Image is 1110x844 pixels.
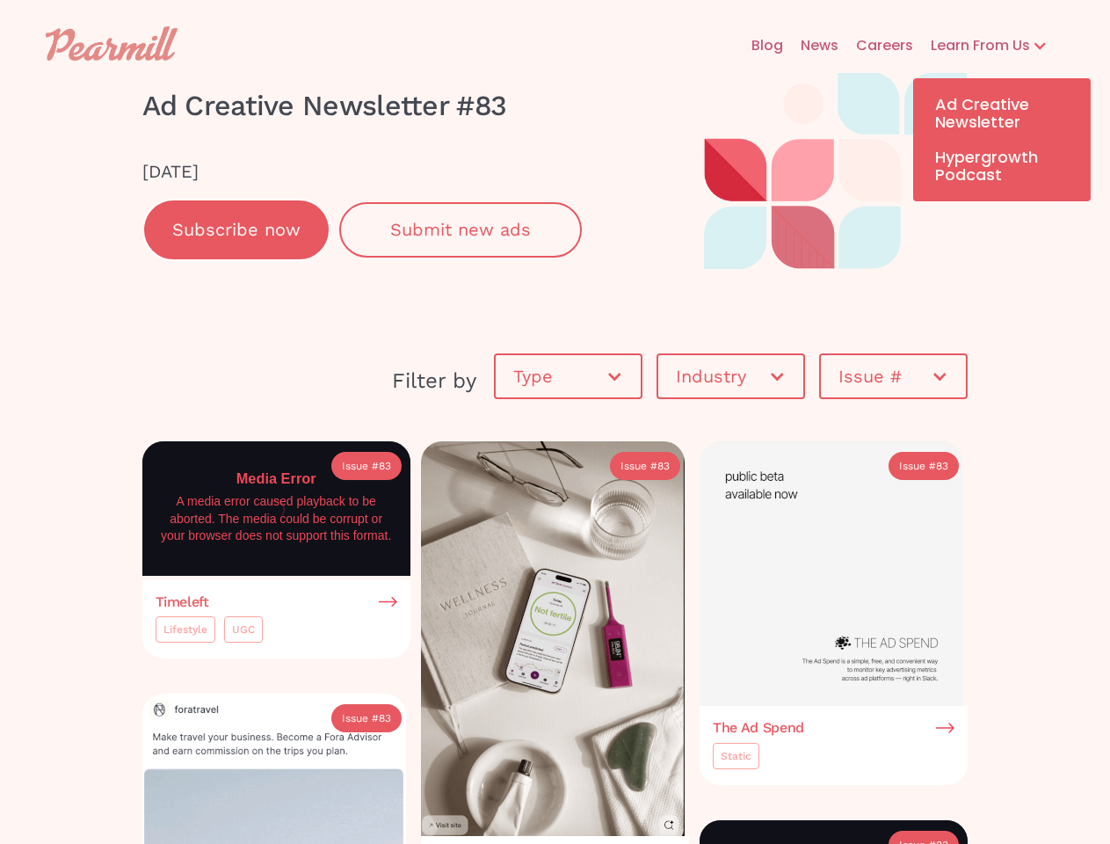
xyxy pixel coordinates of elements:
[142,73,617,139] h1: Ad Creative Newsletter #83
[734,18,783,74] a: Blog
[342,709,379,727] div: Issue #
[142,156,617,186] div: [DATE]
[783,18,838,74] a: News
[918,140,1086,193] a: Hypergrowth Podcast
[713,720,804,736] h3: The Ad Spend
[936,457,948,475] div: 83
[156,594,209,610] h3: Timeleft
[379,709,391,727] div: 83
[913,78,1091,201] nav: Learn From Us
[610,452,680,480] a: Issue #83
[331,452,402,480] a: Issue #83
[342,457,379,475] div: Issue #
[620,457,657,475] div: Issue #
[142,199,330,261] a: Subscribe now
[821,350,966,403] div: Issue #
[496,350,641,403] div: Type
[838,367,931,385] div: Issue #
[700,441,963,706] img: The Ad Spend
[224,616,263,643] a: UGC
[713,720,954,736] a: The Ad Spend
[232,621,255,638] div: UGC
[379,457,391,475] div: 83
[331,704,402,732] a: Issue #83
[163,621,207,638] div: Lifestyle
[838,18,913,74] a: Careers
[899,457,936,475] div: Issue #
[156,594,397,610] a: Timeleft
[676,367,768,385] div: Industry
[918,87,1086,140] a: Ad Creative Newsletter
[421,441,685,836] img: Natural Cycles
[339,202,582,258] a: Submit new ads
[913,18,1065,74] div: Learn From Us
[889,452,959,480] a: Issue #83
[713,743,759,769] a: Static
[913,35,1030,56] div: Learn From Us
[156,616,215,643] a: Lifestyle
[142,365,476,397] div: Filter by
[721,747,751,765] div: Static
[513,367,606,385] div: Type
[658,350,803,403] div: Industry
[657,457,670,475] div: 83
